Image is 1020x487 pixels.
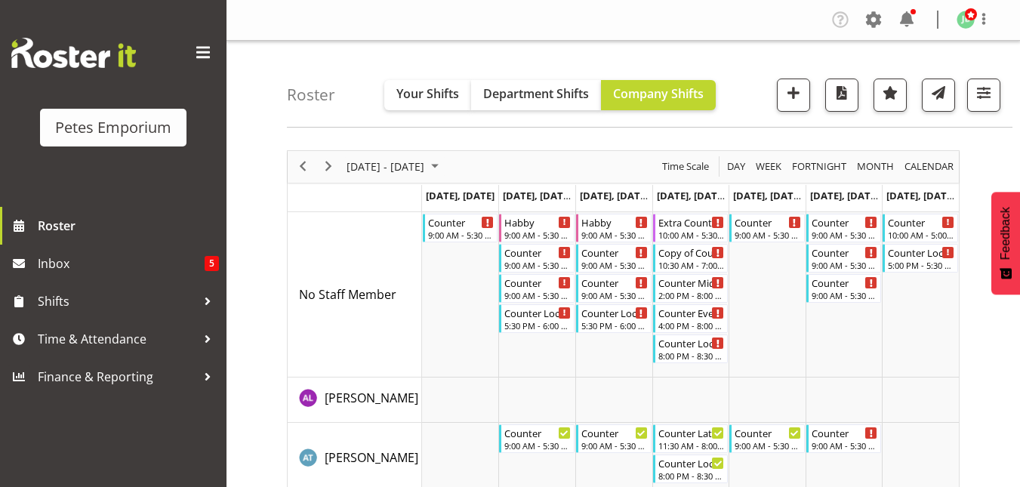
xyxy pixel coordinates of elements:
[299,286,396,303] span: No Staff Member
[581,425,648,440] div: Counter
[581,289,648,301] div: 9:00 AM - 5:30 PM
[504,259,571,271] div: 9:00 AM - 5:30 PM
[38,290,196,313] span: Shifts
[483,85,589,102] span: Department Shifts
[777,79,810,112] button: Add a new shift
[601,80,716,110] button: Company Shifts
[888,259,954,271] div: 5:00 PM - 5:30 PM
[806,274,882,303] div: No Staff Member"s event - Counter Begin From Saturday, September 20, 2025 at 9:00:00 AM GMT+12:00...
[504,275,571,290] div: Counter
[658,305,725,320] div: Counter Evening
[499,424,575,453] div: Alex-Micheal Taniwha"s event - Counter Begin From Tuesday, September 16, 2025 at 9:00:00 AM GMT+1...
[660,157,712,176] button: Time Scale
[581,275,648,290] div: Counter
[725,157,748,176] button: Timeline Day
[653,214,729,242] div: No Staff Member"s event - Extra Counter Begin From Thursday, September 18, 2025 at 10:00:00 AM GM...
[504,305,571,320] div: Counter Lock Up
[581,319,648,331] div: 5:30 PM - 6:00 PM
[503,189,572,202] span: [DATE], [DATE]
[653,274,729,303] div: No Staff Member"s event - Counter Mid/late Shift Begin From Thursday, September 18, 2025 at 2:00:...
[753,157,784,176] button: Timeline Week
[504,425,571,440] div: Counter
[806,244,882,273] div: No Staff Member"s event - Counter Begin From Saturday, September 20, 2025 at 9:00:00 AM GMT+12:00...
[883,214,958,242] div: No Staff Member"s event - Counter Begin From Sunday, September 21, 2025 at 10:00:00 AM GMT+12:00 ...
[423,214,498,242] div: No Staff Member"s event - Counter Begin From Monday, September 15, 2025 at 9:00:00 AM GMT+12:00 E...
[825,79,858,112] button: Download a PDF of the roster according to the set date range.
[855,157,897,176] button: Timeline Month
[888,229,954,241] div: 10:00 AM - 5:00 PM
[287,86,335,103] h4: Roster
[11,38,136,68] img: Rosterit website logo
[428,229,495,241] div: 9:00 AM - 5:30 PM
[658,439,725,452] div: 11:30 AM - 8:00 PM
[812,439,878,452] div: 9:00 AM - 5:30 PM
[325,390,418,406] span: [PERSON_NAME]
[812,289,878,301] div: 9:00 AM - 5:30 PM
[581,229,648,241] div: 9:00 AM - 5:30 PM
[38,214,219,237] span: Roster
[658,289,725,301] div: 2:00 PM - 8:00 PM
[38,328,196,350] span: Time & Attendance
[812,245,878,260] div: Counter
[658,335,725,350] div: Counter Lock Up
[428,214,495,230] div: Counter
[576,214,652,242] div: No Staff Member"s event - Habby Begin From Wednesday, September 17, 2025 at 9:00:00 AM GMT+12:00 ...
[396,85,459,102] span: Your Shifts
[316,151,341,183] div: next period
[576,424,652,453] div: Alex-Micheal Taniwha"s event - Counter Begin From Wednesday, September 17, 2025 at 9:00:00 AM GMT...
[499,274,575,303] div: No Staff Member"s event - Counter Begin From Tuesday, September 16, 2025 at 9:00:00 AM GMT+12:00 ...
[729,424,805,453] div: Alex-Micheal Taniwha"s event - Counter Begin From Friday, September 19, 2025 at 9:00:00 AM GMT+12...
[288,212,422,378] td: No Staff Member resource
[325,448,418,467] a: [PERSON_NAME]
[581,259,648,271] div: 9:00 AM - 5:30 PM
[754,157,783,176] span: Week
[903,157,955,176] span: calendar
[290,151,316,183] div: previous period
[733,189,802,202] span: [DATE], [DATE]
[504,245,571,260] div: Counter
[653,334,729,363] div: No Staff Member"s event - Counter Lock Up Begin From Thursday, September 18, 2025 at 8:00:00 PM G...
[653,304,729,333] div: No Staff Member"s event - Counter Evening Begin From Thursday, September 18, 2025 at 4:00:00 PM G...
[576,244,652,273] div: No Staff Member"s event - Counter Begin From Wednesday, September 17, 2025 at 9:00:00 AM GMT+12:0...
[325,449,418,466] span: [PERSON_NAME]
[55,116,171,139] div: Petes Emporium
[790,157,848,176] span: Fortnight
[967,79,1000,112] button: Filter Shifts
[886,189,955,202] span: [DATE], [DATE]
[426,189,495,202] span: [DATE], [DATE]
[293,157,313,176] button: Previous
[38,252,205,275] span: Inbox
[812,425,878,440] div: Counter
[735,229,801,241] div: 9:00 AM - 5:30 PM
[658,319,725,331] div: 4:00 PM - 8:00 PM
[205,256,219,271] span: 5
[384,80,471,110] button: Your Shifts
[504,214,571,230] div: Habby
[810,189,879,202] span: [DATE], [DATE]
[581,439,648,452] div: 9:00 AM - 5:30 PM
[658,245,725,260] div: Copy of Counter Mid Shift
[580,189,649,202] span: [DATE], [DATE]
[658,259,725,271] div: 10:30 AM - 7:00 PM
[504,289,571,301] div: 9:00 AM - 5:30 PM
[957,11,975,29] img: jodine-bunn132.jpg
[658,425,725,440] div: Counter Late Shift
[902,157,957,176] button: Month
[735,214,801,230] div: Counter
[661,157,710,176] span: Time Scale
[653,244,729,273] div: No Staff Member"s event - Copy of Counter Mid Shift Begin From Thursday, September 18, 2025 at 10...
[735,425,801,440] div: Counter
[38,365,196,388] span: Finance & Reporting
[504,229,571,241] div: 9:00 AM - 5:30 PM
[726,157,747,176] span: Day
[499,304,575,333] div: No Staff Member"s event - Counter Lock Up Begin From Tuesday, September 16, 2025 at 5:30:00 PM GM...
[576,304,652,333] div: No Staff Member"s event - Counter Lock Up Begin From Wednesday, September 17, 2025 at 5:30:00 PM ...
[504,439,571,452] div: 9:00 AM - 5:30 PM
[806,424,882,453] div: Alex-Micheal Taniwha"s event - Counter Begin From Saturday, September 20, 2025 at 9:00:00 AM GMT+...
[855,157,895,176] span: Month
[658,229,725,241] div: 10:00 AM - 5:30 PM
[499,214,575,242] div: No Staff Member"s event - Habby Begin From Tuesday, September 16, 2025 at 9:00:00 AM GMT+12:00 En...
[576,274,652,303] div: No Staff Member"s event - Counter Begin From Wednesday, September 17, 2025 at 9:00:00 AM GMT+12:0...
[581,245,648,260] div: Counter
[658,350,725,362] div: 8:00 PM - 8:30 PM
